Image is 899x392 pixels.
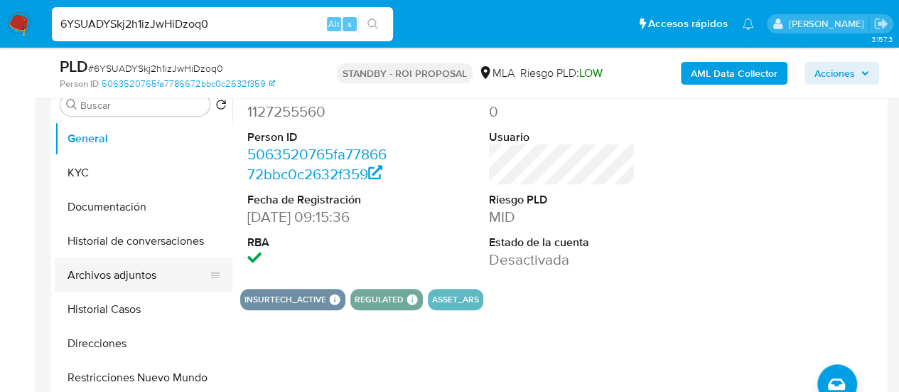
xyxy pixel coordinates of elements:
[328,17,340,31] span: Alt
[60,55,88,78] b: PLD
[247,235,394,250] dt: RBA
[55,224,232,258] button: Historial de conversaciones
[348,17,352,31] span: s
[247,102,394,122] dd: 1127255560
[247,129,394,145] dt: Person ID
[358,14,387,34] button: search-icon
[804,62,879,85] button: Acciones
[247,207,394,227] dd: [DATE] 09:15:36
[55,292,232,327] button: Historial Casos
[247,144,387,184] a: 5063520765fa7786672bbc0c2632f359
[215,99,227,115] button: Volver al orden por defecto
[66,99,77,110] button: Buscar
[478,65,515,81] div: MLA
[691,62,777,85] b: AML Data Collector
[742,18,754,30] a: Notificaciones
[55,190,232,224] button: Documentación
[648,16,728,31] span: Accesos rápidos
[873,16,888,31] a: Salir
[88,61,223,75] span: # 6YSUADYSkj2h1izJwHiDzoq0
[55,156,232,190] button: KYC
[489,250,636,270] dd: Desactivada
[814,62,855,85] span: Acciones
[55,258,221,292] button: Archivos adjuntos
[489,207,636,227] dd: MID
[871,33,892,45] span: 3.157.3
[55,122,232,156] button: General
[102,78,275,90] a: 5063520765fa7786672bbc0c2632f359
[489,129,636,145] dt: Usuario
[52,15,393,33] input: Buscar usuario o caso...
[489,102,636,122] dd: 0
[80,99,204,112] input: Buscar
[681,62,787,85] button: AML Data Collector
[337,63,473,83] p: STANDBY - ROI PROPOSAL
[489,235,636,250] dt: Estado de la cuenta
[55,327,232,361] button: Direcciones
[60,78,99,90] b: Person ID
[247,192,394,208] dt: Fecha de Registración
[788,17,868,31] p: gabriela.sanchez@mercadolibre.com
[520,65,603,81] span: Riesgo PLD:
[579,65,603,81] span: LOW
[489,192,636,208] dt: Riesgo PLD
